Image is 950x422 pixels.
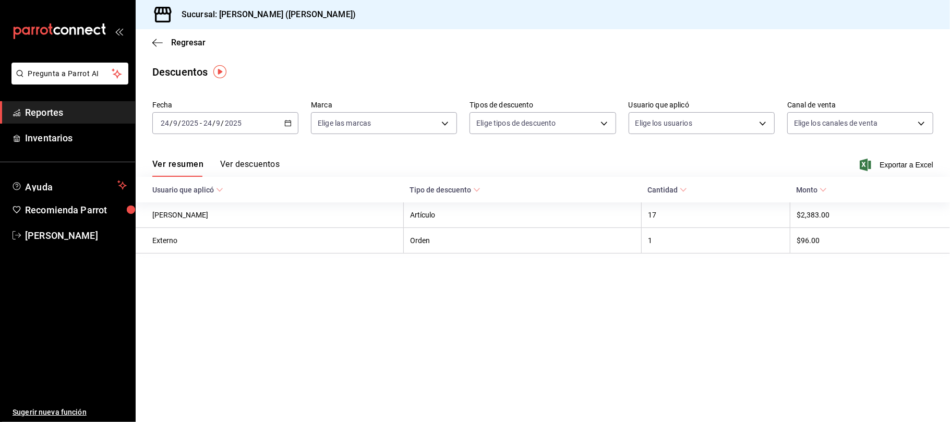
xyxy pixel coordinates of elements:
button: Regresar [152,38,206,47]
button: Exportar a Excel [862,159,933,171]
span: Ayuda [25,179,113,191]
span: Cantidad [647,186,687,194]
label: Usuario que aplicó [629,102,775,109]
button: open_drawer_menu [115,27,123,35]
h3: Sucursal: [PERSON_NAME] ([PERSON_NAME]) [173,8,356,21]
span: Reportes [25,105,127,119]
div: navigation tabs [152,159,280,177]
th: [PERSON_NAME] [136,202,403,228]
th: 17 [641,202,790,228]
div: Descuentos [152,64,208,80]
span: / [212,119,215,127]
input: -- [173,119,178,127]
label: Canal de venta [787,102,933,109]
button: Ver resumen [152,159,203,177]
th: Externo [136,228,403,254]
span: Inventarios [25,131,127,145]
span: Regresar [171,38,206,47]
th: $2,383.00 [790,202,950,228]
span: [PERSON_NAME] [25,228,127,243]
span: Elige los canales de venta [794,118,877,128]
label: Fecha [152,102,298,109]
span: / [170,119,173,127]
input: -- [160,119,170,127]
th: Orden [403,228,641,254]
span: Monto [796,186,827,194]
input: -- [203,119,212,127]
label: Tipos de descuento [470,102,616,109]
input: ---- [181,119,199,127]
button: Ver descuentos [220,159,280,177]
span: Sugerir nueva función [13,407,127,418]
span: Elige los usuarios [635,118,692,128]
input: -- [216,119,221,127]
span: - [200,119,202,127]
input: ---- [224,119,242,127]
a: Pregunta a Parrot AI [7,76,128,87]
th: $96.00 [790,228,950,254]
th: Artículo [403,202,641,228]
button: Pregunta a Parrot AI [11,63,128,85]
span: Tipo de descuento [410,186,480,194]
span: Recomienda Parrot [25,203,127,217]
span: Elige tipos de descuento [476,118,556,128]
th: 1 [641,228,790,254]
span: Usuario que aplicó [152,186,223,194]
span: Elige las marcas [318,118,371,128]
label: Marca [311,102,457,109]
img: Tooltip marker [213,65,226,78]
span: / [178,119,181,127]
span: Pregunta a Parrot AI [28,68,112,79]
span: / [221,119,224,127]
